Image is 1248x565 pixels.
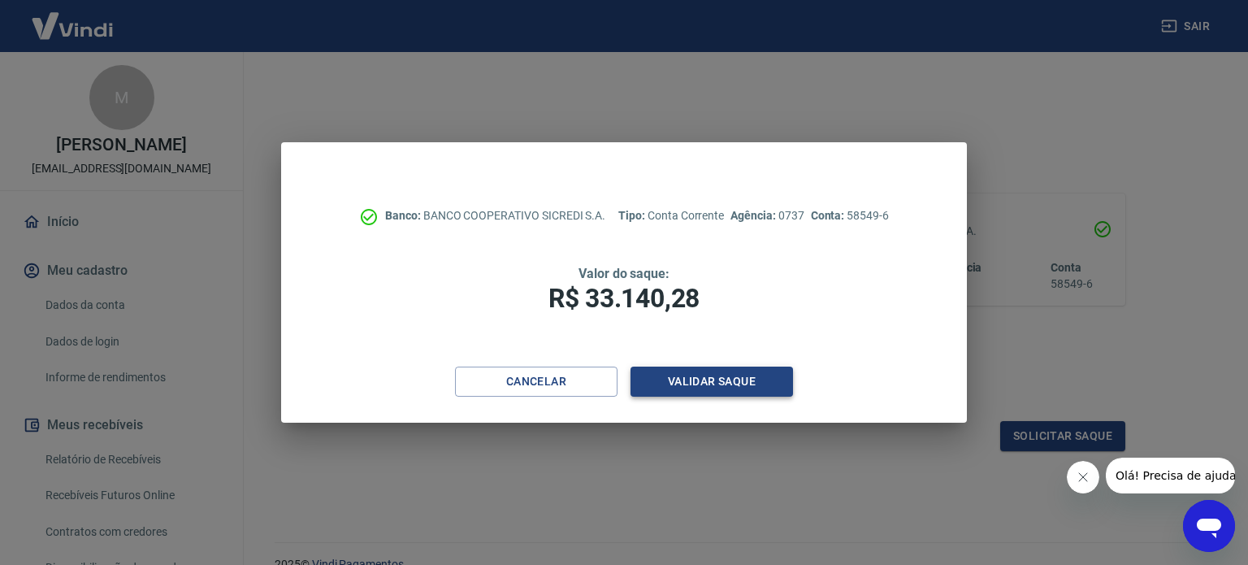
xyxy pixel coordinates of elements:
p: 0737 [730,207,804,224]
button: Validar saque [630,367,793,397]
span: R$ 33.140,28 [548,283,700,314]
span: Olá! Precisa de ajuda? [10,11,136,24]
span: Banco: [385,209,423,222]
p: BANCO COOPERATIVO SICREDI S.A. [385,207,605,224]
p: Conta Corrente [618,207,724,224]
span: Agência: [730,209,778,222]
iframe: Fechar mensagem [1067,461,1099,493]
p: 58549-6 [811,207,889,224]
button: Cancelar [455,367,617,397]
span: Tipo: [618,209,648,222]
span: Conta: [811,209,847,222]
iframe: Mensagem da empresa [1106,458,1235,493]
iframe: Botão para abrir a janela de mensagens [1183,500,1235,552]
span: Valor do saque: [578,266,669,281]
